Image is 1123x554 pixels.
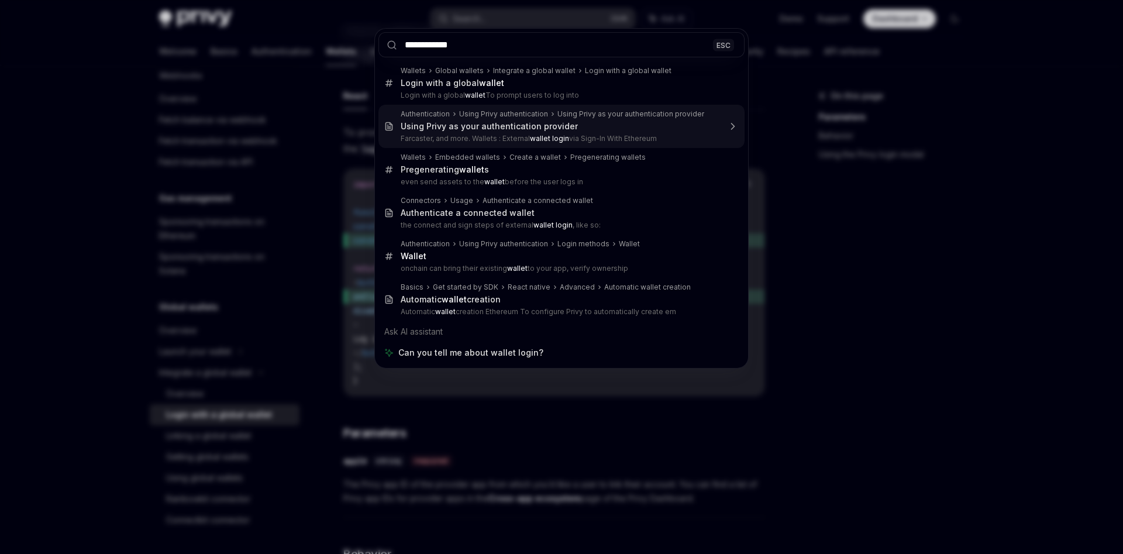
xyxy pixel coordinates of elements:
div: Automatic creation [401,294,501,305]
div: Advanced [560,283,595,292]
p: Farcaster, and more. Wallets : External via Sign-In With Ethereum [401,134,720,143]
span: Can you tell me about wallet login? [398,347,543,359]
div: Get started by SDK [433,283,498,292]
p: the connect and sign steps of external , like so: [401,221,720,230]
div: Using Privy as your authentication provider [401,121,578,132]
b: wallet [479,78,504,88]
div: Usage [450,196,473,205]
b: wallet [484,177,505,186]
div: Wallet [619,239,640,249]
b: wallet [507,264,528,273]
div: Using Privy as your authentication provider [557,109,704,119]
div: Connectors [401,196,441,205]
div: Login methods [557,239,609,249]
b: wallet [435,307,456,316]
div: Using Privy authentication [459,109,548,119]
div: Embedded wallets [435,153,500,162]
div: Create a wallet [509,153,561,162]
div: Pregenerating wallets [570,153,646,162]
b: wallet [442,294,467,304]
p: onchain can bring their existing to your app, verify ownership [401,264,720,273]
p: Login with a global To prompt users to log into [401,91,720,100]
div: Login with a global wallet [585,66,671,75]
div: Wallets [401,66,426,75]
div: Authentication [401,239,450,249]
b: wallet login [533,221,573,229]
div: Wallets [401,153,426,162]
div: Global wallets [435,66,484,75]
div: Pregenerating s [401,164,489,175]
div: Automatic wallet creation [604,283,691,292]
p: even send assets to the before the user logs in [401,177,720,187]
div: Login with a global [401,78,504,88]
div: Using Privy authentication [459,239,548,249]
div: Authenticate a connected wallet [483,196,593,205]
div: Authentication [401,109,450,119]
p: Automatic creation Ethereum To configure Privy to automatically create em [401,307,720,316]
b: wallet login [530,134,569,143]
b: Wallet [401,251,426,261]
b: wallet [465,91,485,99]
div: ESC [713,39,734,51]
div: Ask AI assistant [378,321,745,342]
div: Authenticate a connected wallet [401,208,535,218]
div: Basics [401,283,423,292]
b: wallet [459,164,484,174]
div: Integrate a global wallet [493,66,576,75]
div: React native [508,283,550,292]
